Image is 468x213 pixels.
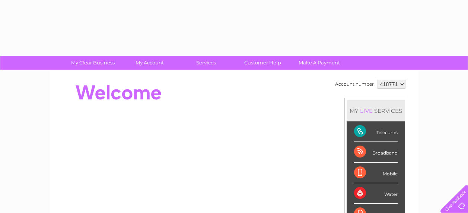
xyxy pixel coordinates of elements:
[175,56,237,70] a: Services
[62,56,124,70] a: My Clear Business
[232,56,293,70] a: Customer Help
[359,107,374,114] div: LIVE
[354,163,398,183] div: Mobile
[354,121,398,142] div: Telecoms
[333,78,376,90] td: Account number
[347,100,405,121] div: MY SERVICES
[119,56,180,70] a: My Account
[289,56,350,70] a: Make A Payment
[354,142,398,162] div: Broadband
[354,183,398,204] div: Water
